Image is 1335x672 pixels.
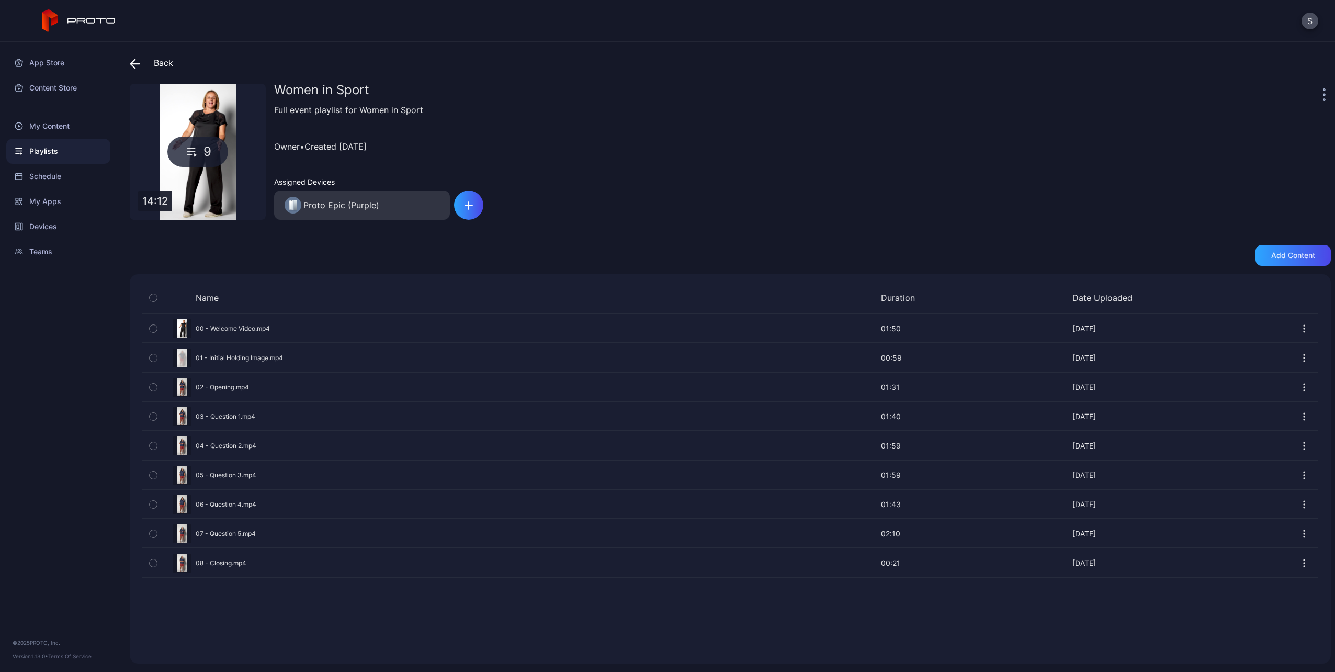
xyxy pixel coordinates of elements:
[303,199,379,211] div: Proto Epic (Purple)
[164,293,741,303] div: Name
[6,214,110,239] a: Devices
[6,164,110,189] a: Schedule
[6,114,110,139] a: My Content
[6,139,110,164] a: Playlists
[6,189,110,214] a: My Apps
[274,105,1331,115] div: Full event playlist for Women in Sport
[13,653,48,659] span: Version 1.13.0 •
[6,239,110,264] a: Teams
[1271,251,1315,260] div: Add content
[274,84,1320,105] div: Women in Sport
[274,128,1331,165] div: Owner • Created [DATE]
[130,50,173,75] div: Back
[274,177,450,186] div: Assigned Devices
[1255,245,1331,266] button: Add content
[6,50,110,75] a: App Store
[881,293,933,303] div: Duration
[1072,293,1151,303] div: Date Uploaded
[13,639,104,647] div: © 2025 PROTO, Inc.
[1302,13,1318,29] button: S
[6,75,110,100] a: Content Store
[48,653,92,659] a: Terms Of Service
[167,137,228,167] div: 9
